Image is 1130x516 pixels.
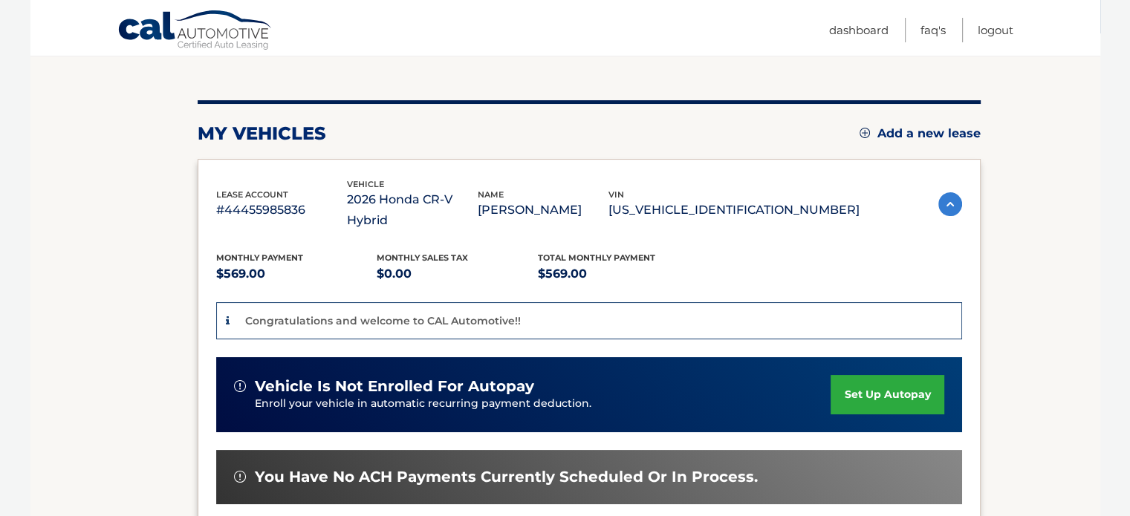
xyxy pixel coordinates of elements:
p: 2026 Honda CR-V Hybrid [347,189,478,231]
span: vehicle is not enrolled for autopay [255,377,534,396]
span: You have no ACH payments currently scheduled or in process. [255,468,758,486]
img: alert-white.svg [234,380,246,392]
span: name [478,189,504,200]
span: lease account [216,189,288,200]
a: Add a new lease [860,126,981,141]
p: Congratulations and welcome to CAL Automotive!! [245,314,521,327]
span: Monthly sales Tax [377,252,468,263]
a: FAQ's [920,18,946,42]
img: add.svg [860,128,870,138]
a: Cal Automotive [117,10,273,53]
p: Enroll your vehicle in automatic recurring payment deduction. [255,396,831,412]
p: $0.00 [377,264,538,284]
a: Logout [978,18,1013,42]
p: $569.00 [538,264,699,284]
p: [US_VEHICLE_IDENTIFICATION_NUMBER] [608,200,860,221]
a: set up autopay [831,375,944,414]
a: Dashboard [829,18,889,42]
span: Total Monthly Payment [538,252,655,263]
p: #44455985836 [216,200,347,221]
span: vin [608,189,624,200]
h2: my vehicles [198,123,326,145]
img: alert-white.svg [234,471,246,483]
span: Monthly Payment [216,252,303,263]
img: accordion-active.svg [938,192,962,216]
p: [PERSON_NAME] [478,200,608,221]
span: vehicle [347,179,384,189]
p: $569.00 [216,264,377,284]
